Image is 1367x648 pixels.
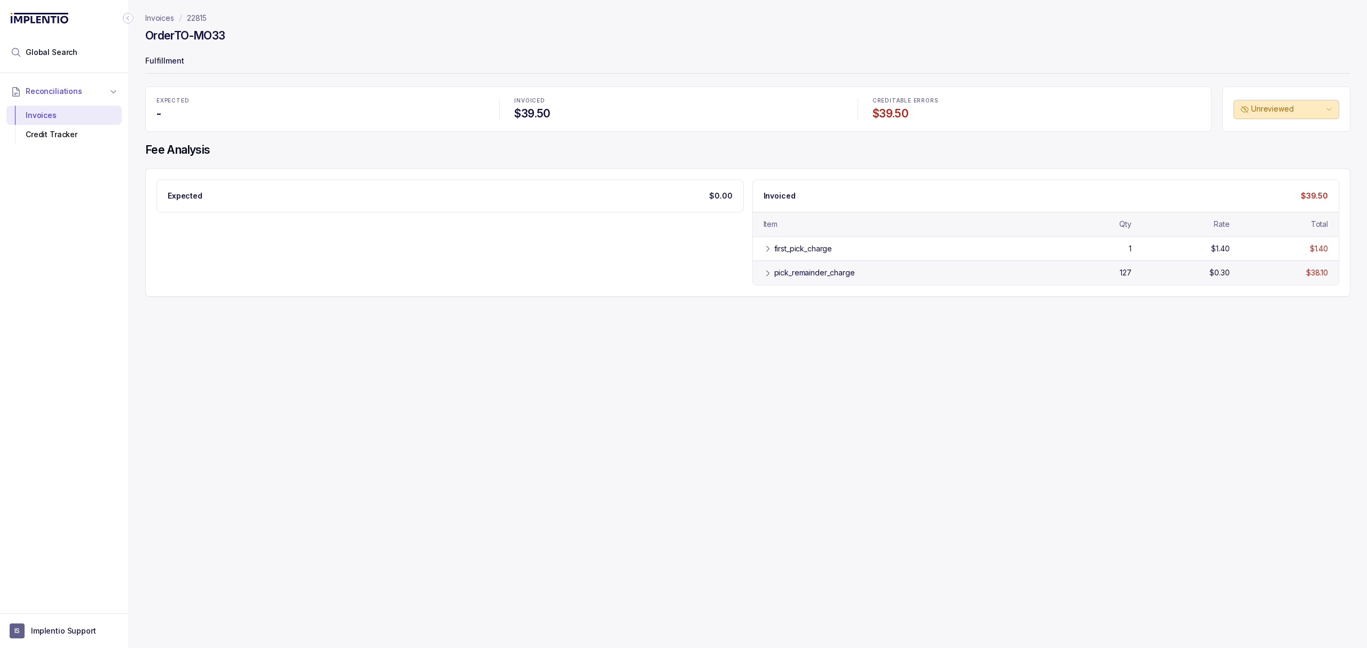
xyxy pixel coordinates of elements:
[1119,219,1132,230] div: Qty
[774,267,855,278] div: pick_remainder_charge
[31,626,96,636] p: Implentio Support
[1129,243,1132,254] div: 1
[10,623,25,638] span: User initials
[168,191,202,201] p: Expected
[1211,243,1229,254] div: $1.40
[145,143,1350,157] h4: Fee Analysis
[1311,219,1328,230] div: Total
[145,13,207,23] nav: breadcrumb
[709,191,732,201] p: $0.00
[1214,219,1229,230] div: Rate
[514,98,842,104] p: INVOICED
[774,243,832,254] div: first_pick_charge
[187,13,207,23] a: 22815
[156,106,484,121] h4: -
[873,106,1200,121] h4: $39.50
[6,80,122,103] button: Reconciliations
[15,106,113,125] div: Invoices
[145,51,1350,73] p: Fulfillment
[764,191,796,201] p: Invoiced
[1251,104,1324,114] p: Unreviewed
[1301,191,1328,201] p: $39.50
[6,104,122,147] div: Reconciliations
[1310,243,1328,254] div: $1.40
[122,12,135,25] div: Collapse Icon
[26,47,77,58] span: Global Search
[1306,267,1328,278] div: $38.10
[1120,267,1132,278] div: 127
[873,98,1200,104] p: CREDITABLE ERRORS
[145,13,174,23] a: Invoices
[764,219,777,230] div: Item
[1209,267,1229,278] div: $0.30
[15,125,113,144] div: Credit Tracker
[1234,100,1339,119] button: Unreviewed
[10,623,119,638] button: User initialsImplentio Support
[514,106,842,121] h4: $39.50
[156,98,484,104] p: EXPECTED
[145,28,225,43] h4: Order TO-MO33
[26,86,82,97] span: Reconciliations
